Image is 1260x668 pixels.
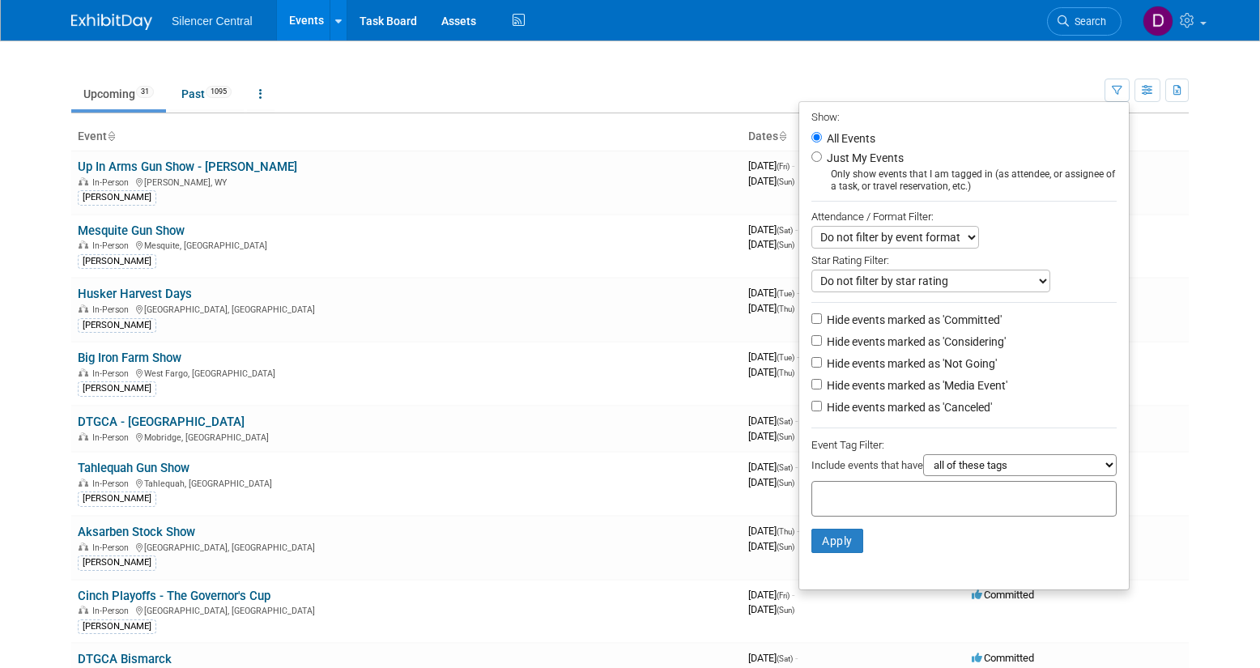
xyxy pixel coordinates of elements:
span: 1095 [206,86,232,98]
div: Attendance / Format Filter: [811,207,1117,226]
img: In-Person Event [79,368,88,377]
img: In-Person Event [79,304,88,313]
span: [DATE] [748,525,799,537]
a: Past1095 [169,79,244,109]
span: - [792,160,794,172]
div: [PERSON_NAME] [78,619,156,634]
div: Only show events that I am tagged in (as attendee, or assignee of a task, or travel reservation, ... [811,168,1117,193]
a: Search [1047,7,1122,36]
span: - [797,525,799,537]
span: - [795,461,798,473]
span: - [795,415,798,427]
span: (Sat) [777,226,793,235]
a: Cinch Playoffs - The Governor's Cup [78,589,270,603]
div: [PERSON_NAME] [78,190,156,205]
span: In-Person [92,432,134,443]
label: All Events [824,133,875,144]
span: Silencer Central [172,15,253,28]
span: [DATE] [748,366,794,378]
img: ExhibitDay [71,14,152,30]
span: (Tue) [777,353,794,362]
img: In-Person Event [79,542,88,551]
th: Event [71,123,742,151]
img: In-Person Event [79,240,88,249]
span: (Tue) [777,289,794,298]
span: [DATE] [748,175,794,187]
span: In-Person [92,606,134,616]
span: Committed [972,652,1034,664]
a: Sort by Event Name [107,130,115,143]
span: [DATE] [748,603,794,615]
span: [DATE] [748,415,798,427]
a: Sort by Start Date [778,130,786,143]
span: (Sun) [777,479,794,487]
a: Aksarben Stock Show [78,525,195,539]
span: (Sun) [777,240,794,249]
div: Mobridge, [GEOGRAPHIC_DATA] [78,430,735,443]
div: West Fargo, [GEOGRAPHIC_DATA] [78,366,735,379]
span: Search [1069,15,1106,28]
div: [PERSON_NAME] [78,254,156,269]
a: Tahlequah Gun Show [78,461,189,475]
span: [DATE] [748,589,794,601]
div: [GEOGRAPHIC_DATA], [GEOGRAPHIC_DATA] [78,603,735,616]
span: (Thu) [777,527,794,536]
span: - [795,652,798,664]
span: (Sun) [777,606,794,615]
div: [GEOGRAPHIC_DATA], [GEOGRAPHIC_DATA] [78,302,735,315]
img: In-Person Event [79,177,88,185]
span: [DATE] [748,351,799,363]
div: [GEOGRAPHIC_DATA], [GEOGRAPHIC_DATA] [78,540,735,553]
span: 31 [136,86,154,98]
label: Hide events marked as 'Considering' [824,334,1006,350]
div: [PERSON_NAME], WY [78,175,735,188]
span: - [797,287,799,299]
span: [DATE] [748,302,794,314]
span: [DATE] [748,476,794,488]
span: [DATE] [748,287,799,299]
span: Committed [972,589,1034,601]
span: [DATE] [748,430,794,442]
span: In-Person [92,177,134,188]
span: [DATE] [748,160,794,172]
img: In-Person Event [79,479,88,487]
span: In-Person [92,240,134,251]
button: Apply [811,529,863,553]
img: In-Person Event [79,432,88,440]
a: DTGCA Bismarck [78,652,172,666]
span: In-Person [92,479,134,489]
label: Hide events marked as 'Media Event' [824,377,1007,394]
a: DTGCA - [GEOGRAPHIC_DATA] [78,415,245,429]
span: (Sat) [777,463,793,472]
div: Show: [811,106,1117,126]
a: Big Iron Farm Show [78,351,181,365]
span: (Sun) [777,177,794,186]
span: [DATE] [748,540,794,552]
div: Include events that have [811,454,1117,481]
label: Hide events marked as 'Canceled' [824,399,992,415]
a: Upcoming31 [71,79,166,109]
span: (Thu) [777,368,794,377]
span: In-Person [92,542,134,553]
span: (Sat) [777,417,793,426]
div: Mesquite, [GEOGRAPHIC_DATA] [78,238,735,251]
label: Hide events marked as 'Committed' [824,312,1002,328]
div: Star Rating Filter: [811,249,1117,270]
div: [PERSON_NAME] [78,491,156,506]
div: [PERSON_NAME] [78,381,156,396]
div: Tahlequah, [GEOGRAPHIC_DATA] [78,476,735,489]
div: Event Tag Filter: [811,436,1117,454]
span: (Fri) [777,162,790,171]
span: [DATE] [748,461,798,473]
span: - [792,589,794,601]
span: (Fri) [777,591,790,600]
span: - [797,351,799,363]
a: Mesquite Gun Show [78,223,185,238]
img: In-Person Event [79,606,88,614]
div: [PERSON_NAME] [78,555,156,570]
span: (Sun) [777,542,794,551]
span: [DATE] [748,223,798,236]
label: Just My Events [824,150,904,166]
span: [DATE] [748,652,798,664]
img: Dean Woods [1143,6,1173,36]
